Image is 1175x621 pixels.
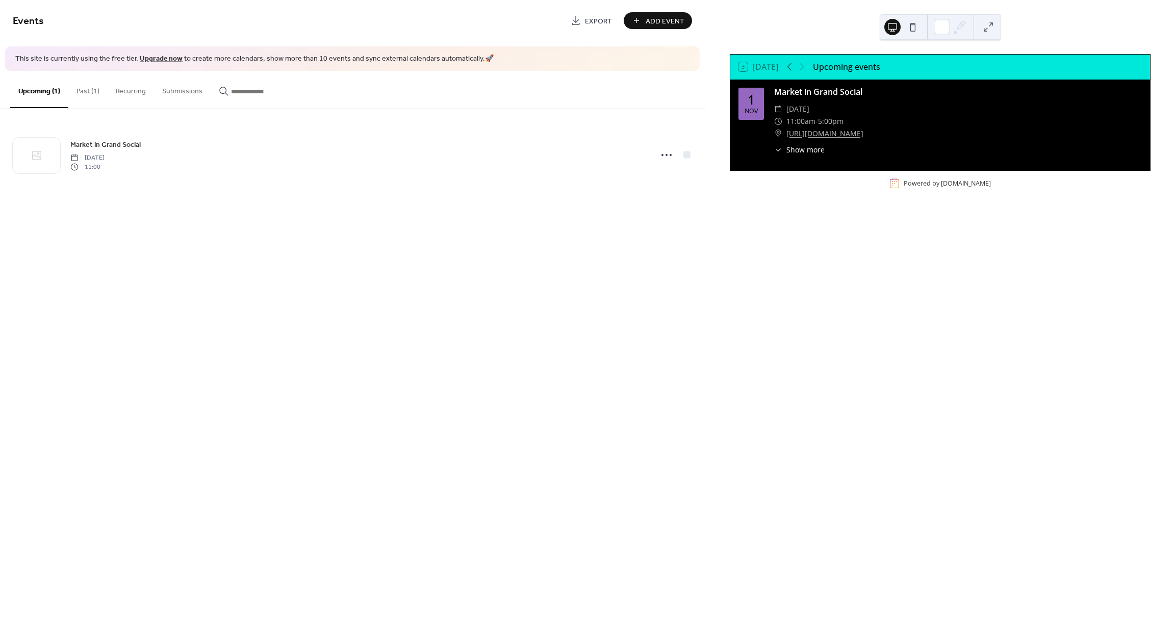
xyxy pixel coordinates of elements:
[624,12,692,29] button: Add Event
[13,11,44,31] span: Events
[585,16,612,27] span: Export
[813,61,880,73] div: Upcoming events
[748,93,755,106] div: 1
[818,115,844,127] span: 5:00pm
[70,163,105,172] span: 11:00
[646,16,684,27] span: Add Event
[815,115,818,127] span: -
[774,86,1142,98] div: Market in Grand Social
[70,139,141,150] a: Market in Grand Social
[563,12,620,29] a: Export
[786,144,825,155] span: Show more
[786,103,809,115] span: [DATE]
[774,115,782,127] div: ​
[774,103,782,115] div: ​
[941,179,991,188] a: [DOMAIN_NAME]
[70,153,105,162] span: [DATE]
[774,144,825,155] button: ​Show more
[774,144,782,155] div: ​
[154,71,211,107] button: Submissions
[10,71,68,108] button: Upcoming (1)
[786,115,815,127] span: 11:00am
[140,52,183,66] a: Upgrade now
[745,108,758,115] div: Nov
[786,127,863,140] a: [URL][DOMAIN_NAME]
[904,179,991,188] div: Powered by
[15,54,494,64] span: This site is currently using the free tier. to create more calendars, show more than 10 events an...
[774,127,782,140] div: ​
[68,71,108,107] button: Past (1)
[108,71,154,107] button: Recurring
